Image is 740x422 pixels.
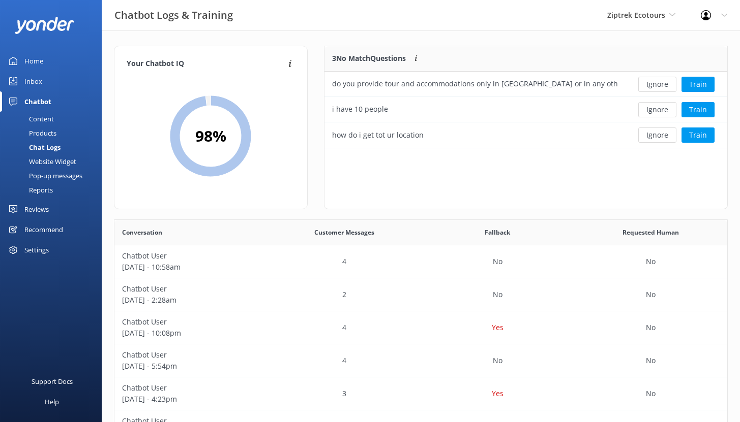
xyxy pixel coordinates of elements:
p: 4 [342,256,346,267]
p: 2 [342,289,346,300]
p: [DATE] - 5:54pm [122,361,260,372]
a: Website Widget [6,154,102,169]
p: 3 No Match Questions [332,53,406,64]
span: Requested Human [623,228,679,237]
button: Train [682,77,715,92]
p: Yes [492,322,504,333]
div: Chat Logs [6,140,61,154]
p: No [646,289,656,300]
span: Customer Messages [314,228,374,237]
p: No [493,355,502,366]
div: row [114,278,727,311]
div: Reports [6,183,53,197]
p: [DATE] - 4:23pm [122,394,260,405]
a: Products [6,126,102,140]
p: Chatbot User [122,382,260,394]
div: Support Docs [32,371,73,392]
div: row [324,72,727,97]
div: Inbox [24,71,42,91]
div: Chatbot [24,91,51,112]
div: row [324,122,727,148]
a: Reports [6,183,102,197]
button: Ignore [638,102,676,117]
p: No [493,289,502,300]
p: Yes [492,388,504,399]
button: Train [682,102,715,117]
div: Settings [24,240,49,260]
div: row [324,97,727,122]
span: Ziptrek Ecotours [607,10,665,20]
h4: Your Chatbot IQ [127,58,285,70]
div: do you provide tour and accommodations only in [GEOGRAPHIC_DATA] or in any other country also [332,78,618,89]
span: Fallback [485,228,510,237]
button: Ignore [638,127,676,143]
p: [DATE] - 10:08pm [122,328,260,339]
div: Products [6,126,56,140]
div: row [114,311,727,344]
p: 4 [342,322,346,333]
button: Train [682,127,715,143]
div: grid [324,72,727,148]
a: Content [6,112,102,126]
p: No [493,256,502,267]
div: row [114,245,727,278]
button: Ignore [638,77,676,92]
p: No [646,256,656,267]
p: Chatbot User [122,283,260,295]
a: Pop-up messages [6,169,102,183]
p: Chatbot User [122,250,260,262]
p: 4 [342,355,346,366]
div: Help [45,392,59,412]
p: No [646,355,656,366]
div: Recommend [24,219,63,240]
div: row [114,377,727,410]
h3: Chatbot Logs & Training [114,7,233,23]
p: [DATE] - 2:28am [122,295,260,306]
p: Chatbot User [122,316,260,328]
h2: 98 % [195,124,226,148]
div: row [114,344,727,377]
span: Conversation [122,228,162,237]
img: yonder-white-logo.png [15,17,74,34]
div: i have 10 people [332,104,388,115]
div: Website Widget [6,154,76,169]
p: 3 [342,388,346,399]
p: Chatbot User [122,349,260,361]
div: Reviews [24,199,49,219]
p: No [646,322,656,333]
p: [DATE] - 10:58am [122,262,260,273]
div: Content [6,112,54,126]
div: Pop-up messages [6,169,82,183]
div: Home [24,51,43,71]
p: No [646,388,656,399]
a: Chat Logs [6,140,102,154]
div: how do i get tot ur location [332,129,424,141]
